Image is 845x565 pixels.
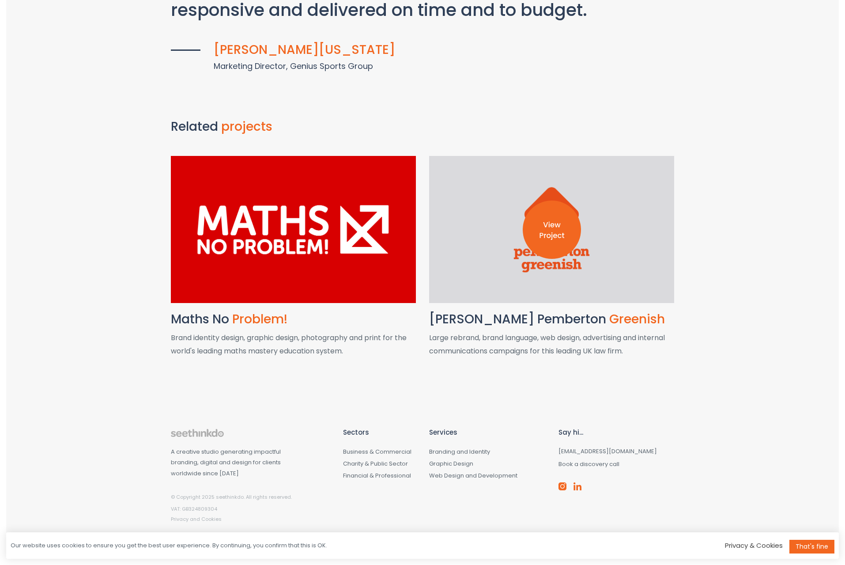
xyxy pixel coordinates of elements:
[171,43,674,57] h5: [PERSON_NAME][US_STATE]
[725,541,783,550] a: Privacy & Cookies
[609,311,665,328] span: Greenish
[171,429,224,437] img: footer-logo.png
[558,447,657,455] a: [EMAIL_ADDRESS][DOMAIN_NAME]
[171,118,218,135] span: Related
[171,62,674,71] h6: Marketing Director, Genius Sports Group
[232,311,287,328] span: Problem!
[343,471,411,480] a: Financial & Professional
[343,429,416,436] h6: Sectors
[171,516,222,523] a: Privacy and Cookies
[537,311,606,328] span: Pemberton
[523,201,581,259] img: View Project
[171,311,209,328] span: Maths
[429,429,545,436] h6: Services
[429,471,517,480] a: Web Design and Development
[558,482,566,490] img: instagram-brand.png
[221,118,272,135] span: projects
[429,459,473,468] a: Graphic Design
[212,311,229,328] span: No
[171,493,330,502] p: © Copyright 2025 seethinkdo. All rights reserved.
[429,156,674,303] a: View Project
[171,447,330,479] p: A creative studio generating impactful branding, digital and design for clients worldwide since [...
[343,447,411,456] a: Business & Commercial
[429,447,490,456] a: Branding and Identity
[343,459,408,468] a: Charity & Public Sector
[429,311,534,328] span: [PERSON_NAME]
[171,331,416,358] p: Brand identity design, graphic design, photography and print for the world's leading maths master...
[573,482,581,490] img: linkedin-brand.png
[558,460,619,468] a: Book a discovery call
[789,540,834,554] a: That's fine
[171,313,416,326] h2: Maths No Problem!
[558,429,675,436] h6: Say hi...
[171,120,674,134] h2: Related projects
[429,313,674,326] h2: Cripps Pemberton Greenish
[11,542,327,550] div: Our website uses cookies to ensure you get the best user experience. By continuing, you confirm t...
[171,504,330,514] p: VAT: GB324809304
[429,331,674,358] p: Large rebrand, brand language, web design, advertising and internal communications campaigns for ...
